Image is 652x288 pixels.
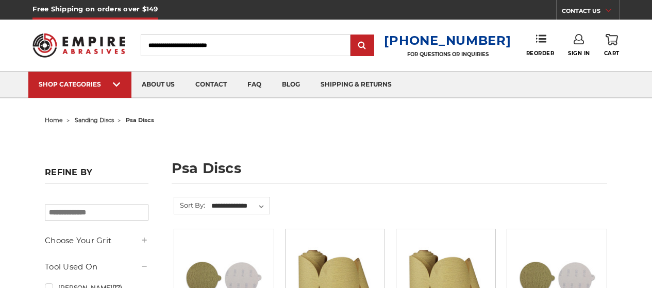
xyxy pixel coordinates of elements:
span: psa discs [126,116,154,124]
div: SHOP CATEGORIES [39,80,121,88]
a: [PHONE_NUMBER] [384,33,511,48]
h5: Tool Used On [45,261,148,273]
a: sanding discs [75,116,114,124]
span: Sign In [568,50,590,57]
p: FOR QUESTIONS OR INQUIRIES [384,51,511,58]
a: Cart [604,34,620,57]
span: Reorder [526,50,555,57]
a: Quick view [522,267,593,288]
a: CONTACT US [562,5,619,20]
a: shipping & returns [310,72,402,98]
a: about us [131,72,185,98]
a: Quick view [189,267,260,288]
label: Sort By: [174,197,205,213]
img: Empire Abrasives [32,27,125,63]
a: contact [185,72,237,98]
a: blog [272,72,310,98]
a: Quick view [299,267,371,288]
select: Sort By: [210,198,270,214]
a: home [45,116,63,124]
h5: Choose Your Grit [45,234,148,247]
a: Quick view [410,267,481,288]
h5: Refine by [45,167,148,183]
a: Reorder [526,34,555,56]
span: Cart [604,50,620,57]
h1: psa discs [172,161,607,183]
input: Submit [352,36,373,56]
a: faq [237,72,272,98]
